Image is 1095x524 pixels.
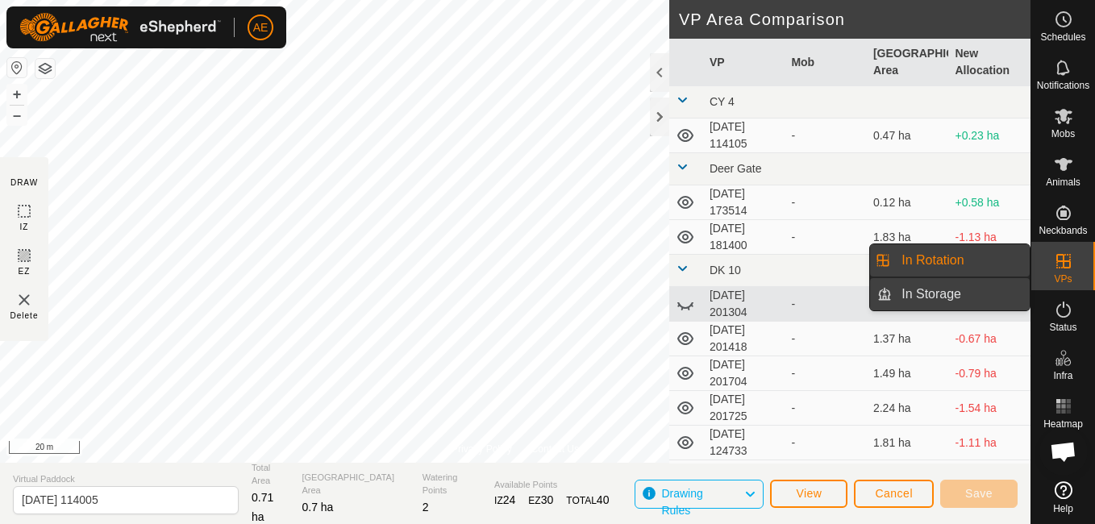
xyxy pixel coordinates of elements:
div: - [791,296,860,313]
span: Notifications [1037,81,1089,90]
td: -1.24 ha [948,460,1030,495]
span: Status [1049,322,1076,332]
div: - [791,435,860,451]
span: 0.7 ha [302,501,333,514]
img: Gallagher Logo [19,13,221,42]
button: Cancel [854,480,934,508]
div: - [791,331,860,347]
div: - [791,229,860,246]
span: Cancel [875,487,913,500]
div: - [791,127,860,144]
td: 1.83 ha [867,220,949,255]
div: - [791,365,860,382]
span: Total Area [252,461,289,488]
button: Map Layers [35,59,55,78]
span: 24 [503,493,516,506]
td: 1.94 ha [867,460,949,495]
td: -0.79 ha [948,356,1030,391]
td: +0.23 ha [948,119,1030,153]
span: 30 [541,493,554,506]
li: In Rotation [870,244,1030,277]
div: - [791,194,860,211]
span: 40 [597,493,610,506]
span: View [796,487,822,500]
a: In Rotation [892,244,1030,277]
td: [DATE] 181400 [703,220,785,255]
span: Animals [1046,177,1080,187]
span: [GEOGRAPHIC_DATA] Area [302,471,409,497]
td: 1.49 ha [867,356,949,391]
span: Drawing Rules [661,487,702,517]
td: -0.67 ha [948,322,1030,356]
span: VPs [1054,274,1072,284]
span: Mobs [1051,129,1075,139]
span: 2 [423,501,429,514]
div: - [791,400,860,417]
td: [DATE] 201418 [703,322,785,356]
td: 1.37 ha [867,322,949,356]
span: Watering Points [423,471,481,497]
span: AE [253,19,269,36]
th: New Allocation [948,39,1030,86]
span: In Rotation [901,251,964,270]
td: -1.13 ha [948,220,1030,255]
a: Privacy Policy [452,442,512,456]
span: In Storage [901,285,961,304]
img: VP [15,290,34,310]
th: VP [703,39,785,86]
td: -1.54 ha [948,391,1030,426]
div: DRAW [10,177,38,189]
a: In Storage [892,278,1030,310]
td: [DATE] 173514 [703,185,785,220]
td: 1.81 ha [867,426,949,460]
span: Available Points [494,478,609,492]
span: EZ [19,265,31,277]
span: IZ [20,221,29,233]
span: Save [965,487,993,500]
span: Schedules [1040,32,1085,42]
td: +0.58 ha [948,185,1030,220]
button: + [7,85,27,104]
td: [DATE] 201725 [703,391,785,426]
span: CY 4 [710,95,735,108]
span: Heatmap [1043,419,1083,429]
td: 0.47 ha [867,119,949,153]
td: 0.12 ha [867,185,949,220]
span: 0.71 ha [252,491,273,523]
td: -1.11 ha [948,426,1030,460]
span: Neckbands [1039,226,1087,235]
button: Reset Map [7,58,27,77]
a: Help [1031,475,1095,520]
td: 2.24 ha [867,391,949,426]
a: Contact Us [531,442,579,456]
span: Virtual Paddock [13,472,239,486]
li: In Storage [870,278,1030,310]
div: EZ [528,492,553,509]
div: TOTAL [566,492,609,509]
span: Infra [1053,371,1072,381]
span: DK 10 [710,264,741,277]
button: – [7,106,27,125]
td: [DATE] 092443 [703,460,785,495]
td: [DATE] 201304 [703,287,785,322]
td: 0.9 ha [867,287,949,322]
td: [DATE] 124733 [703,426,785,460]
th: Mob [785,39,867,86]
span: Delete [10,310,39,322]
div: IZ [494,492,515,509]
h2: VP Area Comparison [679,10,1030,29]
th: [GEOGRAPHIC_DATA] Area [867,39,949,86]
span: Help [1053,504,1073,514]
td: [DATE] 114105 [703,119,785,153]
span: Deer Gate [710,162,762,175]
a: Open chat [1039,427,1088,476]
td: [DATE] 201704 [703,356,785,391]
button: View [770,480,847,508]
button: Save [940,480,1018,508]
